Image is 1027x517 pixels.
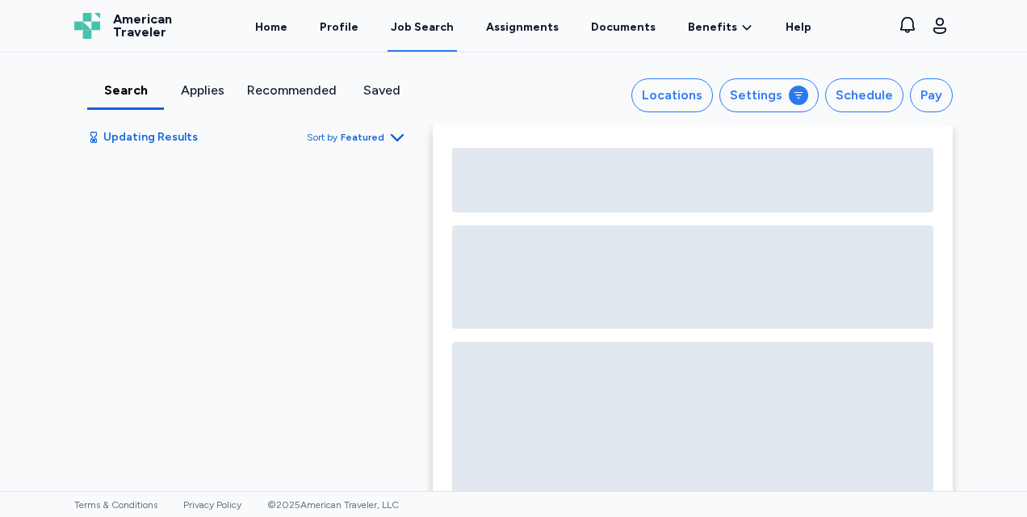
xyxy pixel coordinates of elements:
div: Settings [730,86,782,105]
a: Benefits [688,19,753,36]
div: Locations [642,86,702,105]
div: Applies [170,81,234,100]
button: Sort byFeatured [307,128,407,147]
button: Settings [719,78,819,112]
span: © 2025 American Traveler, LLC [267,499,399,511]
span: American Traveler [113,13,172,39]
div: Saved [350,81,413,100]
div: Pay [920,86,942,105]
a: Job Search [388,2,457,52]
span: Benefits [688,19,737,36]
span: Featured [341,131,384,144]
button: Pay [910,78,953,112]
span: Updating Results [103,129,198,145]
div: Search [94,81,157,100]
span: Sort by [307,131,337,144]
div: Recommended [247,81,337,100]
a: Privacy Policy [183,499,241,511]
a: Terms & Conditions [74,499,157,511]
button: Schedule [825,78,903,112]
div: Job Search [391,19,454,36]
button: Locations [631,78,713,112]
img: Logo [74,13,100,39]
div: Schedule [836,86,893,105]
